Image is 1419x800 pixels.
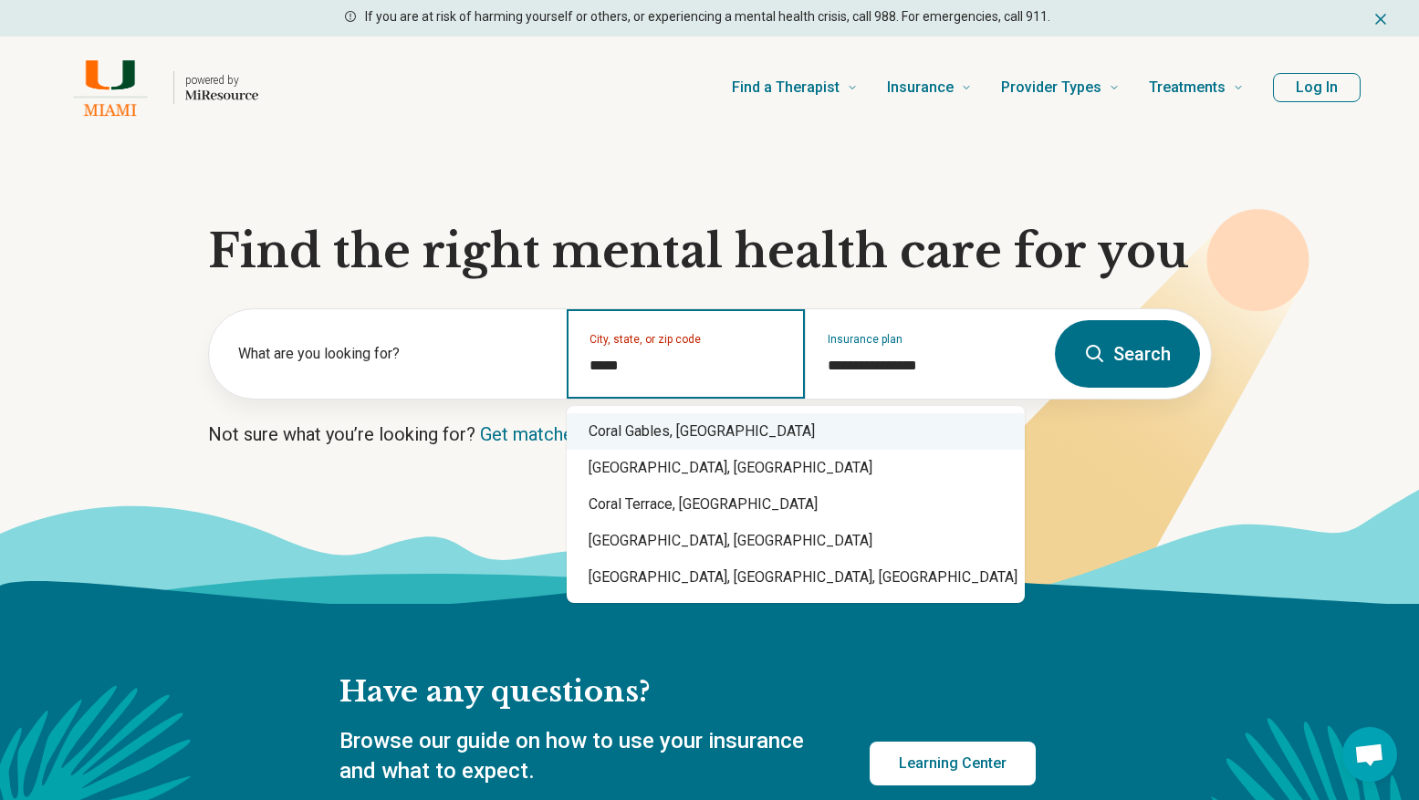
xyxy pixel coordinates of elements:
[887,75,954,100] span: Insurance
[185,73,258,88] p: powered by
[1001,75,1101,100] span: Provider Types
[870,742,1036,785] a: Learning Center
[567,406,1025,603] div: Suggestions
[339,673,1036,712] h2: Have any questions?
[208,421,1212,447] p: Not sure what you’re looking for?
[732,75,840,100] span: Find a Therapist
[480,423,583,445] a: Get matched
[1372,7,1390,29] button: Dismiss
[567,559,1025,596] div: [GEOGRAPHIC_DATA], [GEOGRAPHIC_DATA], [GEOGRAPHIC_DATA]
[567,486,1025,523] div: Coral Terrace, [GEOGRAPHIC_DATA]
[58,58,258,117] a: Home page
[1342,727,1397,782] div: Open chat
[567,413,1025,450] div: Coral Gables, [GEOGRAPHIC_DATA]
[339,726,826,787] p: Browse our guide on how to use your insurance and what to expect.
[1055,320,1200,388] button: Search
[365,7,1050,26] p: If you are at risk of harming yourself or others, or experiencing a mental health crisis, call 98...
[1149,75,1226,100] span: Treatments
[1273,73,1361,102] button: Log In
[567,523,1025,559] div: [GEOGRAPHIC_DATA], [GEOGRAPHIC_DATA]
[238,343,545,365] label: What are you looking for?
[208,224,1212,279] h1: Find the right mental health care for you
[567,450,1025,486] div: [GEOGRAPHIC_DATA], [GEOGRAPHIC_DATA]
